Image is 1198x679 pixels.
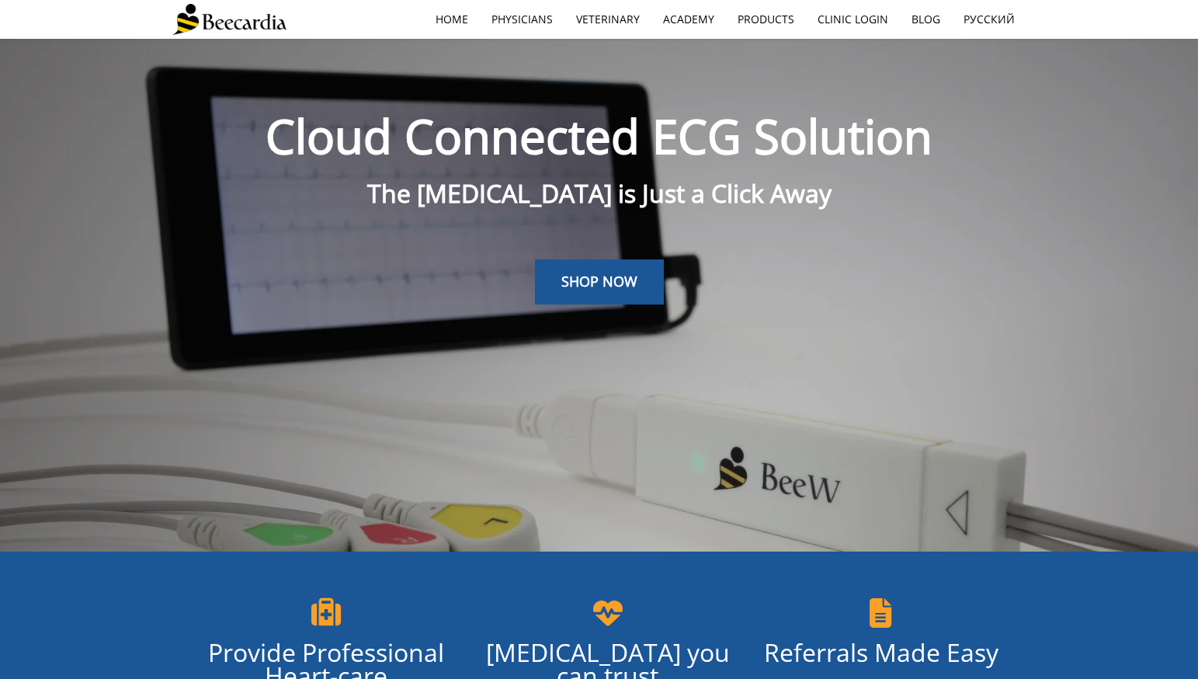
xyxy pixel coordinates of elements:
a: SHOP NOW [535,259,664,305]
span: The [MEDICAL_DATA] is Just a Click Away [367,176,832,210]
a: Blog [900,2,952,37]
span: SHOP NOW [561,272,637,291]
img: Beecardia [172,4,286,35]
a: Veterinary [564,2,651,37]
span: Referrals Made Easy [764,635,998,669]
a: Products [726,2,806,37]
a: home [424,2,480,37]
a: Clinic Login [806,2,900,37]
span: Cloud Connected ECG Solution [266,104,932,168]
a: Physicians [480,2,564,37]
a: Русский [952,2,1026,37]
a: Academy [651,2,726,37]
